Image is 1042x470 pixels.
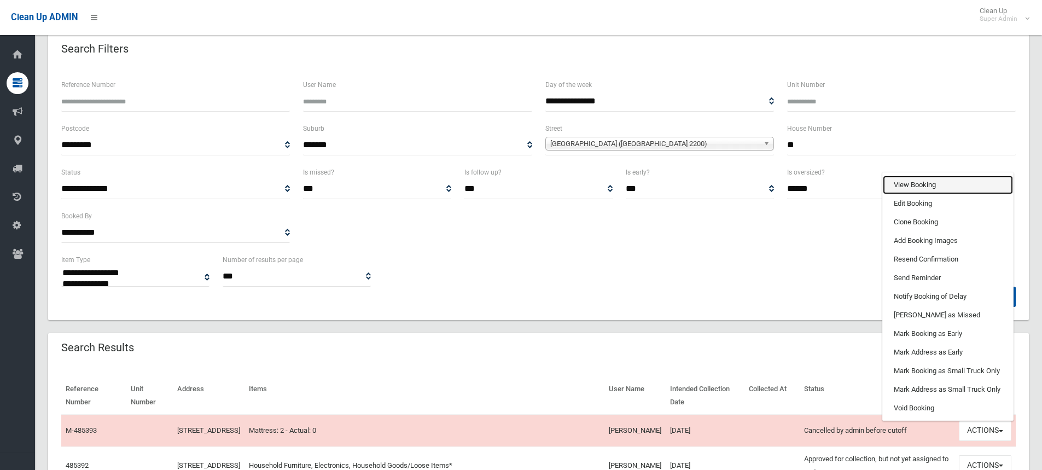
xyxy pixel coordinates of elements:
[303,79,336,91] label: User Name
[464,166,502,178] label: Is follow up?
[66,461,89,469] a: 485392
[604,377,666,415] th: User Name
[883,176,1013,194] a: View Booking
[61,79,115,91] label: Reference Number
[604,415,666,446] td: [PERSON_NAME]
[666,377,744,415] th: Intended Collection Date
[177,461,240,469] a: [STREET_ADDRESS]
[545,123,562,135] label: Street
[959,421,1011,441] button: Actions
[173,377,245,415] th: Address
[883,213,1013,231] a: Clone Booking
[883,362,1013,380] a: Mark Booking as Small Truck Only
[883,343,1013,362] a: Mark Address as Early
[245,377,604,415] th: Items
[800,415,954,446] td: Cancelled by admin before cutoff
[545,79,592,91] label: Day of the week
[980,15,1017,23] small: Super Admin
[126,377,173,415] th: Unit Number
[883,287,1013,306] a: Notify Booking of Delay
[883,269,1013,287] a: Send Reminder
[883,231,1013,250] a: Add Booking Images
[974,7,1028,23] span: Clean Up
[61,166,80,178] label: Status
[626,166,650,178] label: Is early?
[245,415,604,446] td: Mattress: 2 - Actual: 0
[61,123,89,135] label: Postcode
[800,377,954,415] th: Status
[883,250,1013,269] a: Resend Confirmation
[883,194,1013,213] a: Edit Booking
[61,377,126,415] th: Reference Number
[303,166,334,178] label: Is missed?
[787,123,832,135] label: House Number
[303,123,324,135] label: Suburb
[177,426,240,434] a: [STREET_ADDRESS]
[883,380,1013,399] a: Mark Address as Small Truck Only
[61,210,92,222] label: Booked By
[787,79,825,91] label: Unit Number
[787,166,825,178] label: Is oversized?
[48,38,142,60] header: Search Filters
[66,426,97,434] a: M-485393
[61,254,90,266] label: Item Type
[223,254,303,266] label: Number of results per page
[883,306,1013,324] a: [PERSON_NAME] as Missed
[883,324,1013,343] a: Mark Booking as Early
[666,415,744,446] td: [DATE]
[744,377,800,415] th: Collected At
[883,399,1013,417] a: Void Booking
[550,137,759,150] span: [GEOGRAPHIC_DATA] ([GEOGRAPHIC_DATA] 2200)
[48,337,147,358] header: Search Results
[11,12,78,22] span: Clean Up ADMIN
